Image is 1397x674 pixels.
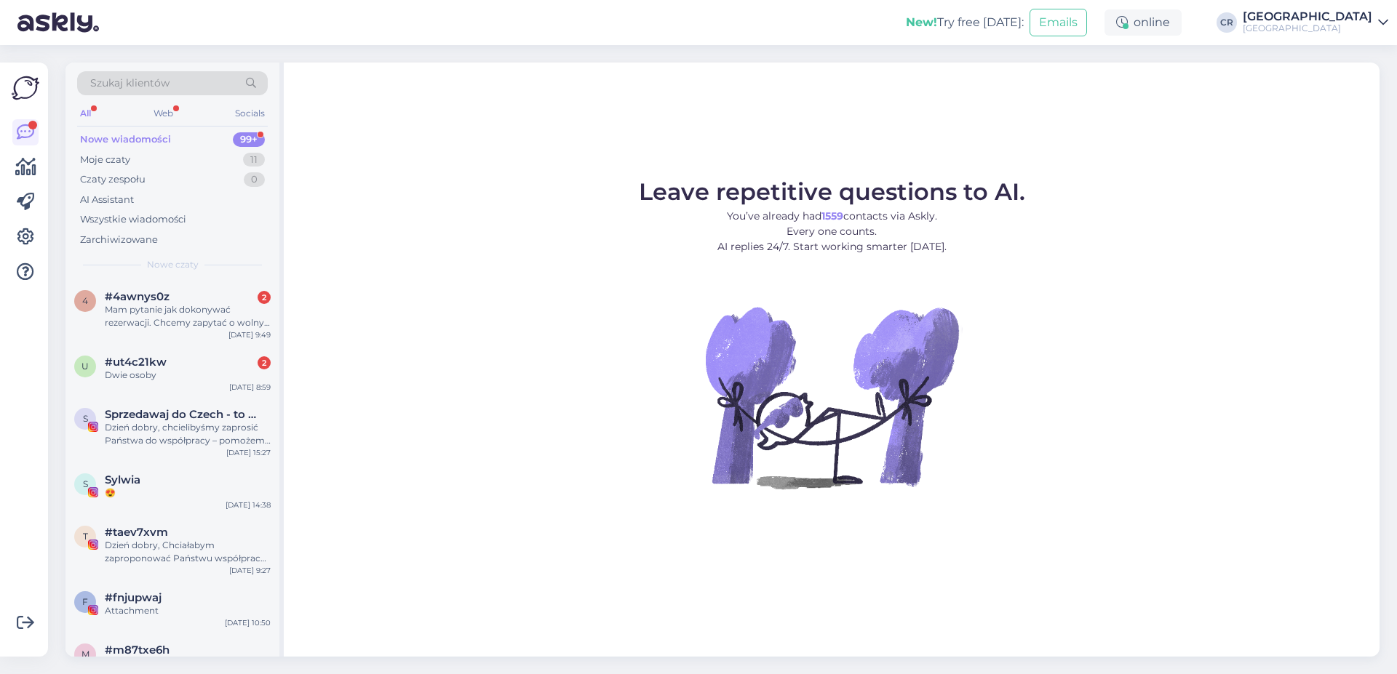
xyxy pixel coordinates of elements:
[258,356,271,369] div: 2
[80,153,130,167] div: Moje czaty
[232,104,268,123] div: Socials
[701,266,963,528] img: No Chat active
[105,408,256,421] span: Sprzedawaj do Czech - to proste!
[83,531,88,542] span: t
[225,617,271,628] div: [DATE] 10:50
[1243,11,1388,34] a: [GEOGRAPHIC_DATA][GEOGRAPHIC_DATA]
[105,369,271,382] div: Dwie osoby
[1243,11,1372,23] div: [GEOGRAPHIC_DATA]
[226,447,271,458] div: [DATE] 15:27
[821,209,843,222] b: 1559
[105,526,168,539] span: #taev7xvm
[233,132,265,147] div: 99+
[906,15,937,29] b: New!
[80,172,146,187] div: Czaty zespołu
[90,76,170,91] span: Szukaj klientów
[243,153,265,167] div: 11
[639,177,1025,206] span: Leave repetitive questions to AI.
[147,258,199,271] span: Nowe czaty
[82,596,88,607] span: f
[83,413,88,424] span: S
[229,382,271,393] div: [DATE] 8:59
[105,604,271,617] div: Attachment
[105,591,162,604] span: #fnjupwaj
[105,290,170,303] span: #4awnys0z
[105,421,271,447] div: Dzień dobry, chcielibyśmy zaprosić Państwa do współpracy – pomożemy dotrzeć do czeskich i [DEMOGR...
[226,500,271,510] div: [DATE] 14:38
[105,486,271,500] div: 😍
[105,643,170,657] span: #m87txe6h
[105,473,140,486] span: Sylwia
[80,132,171,147] div: Nowe wiadomości
[151,104,176,123] div: Web
[80,193,134,207] div: AI Assistant
[244,172,265,187] div: 0
[1105,9,1182,36] div: online
[82,295,88,306] span: 4
[1030,9,1087,36] button: Emails
[229,565,271,576] div: [DATE] 9:27
[81,361,89,372] span: u
[83,478,88,489] span: S
[12,74,39,102] img: Askly Logo
[1243,23,1372,34] div: [GEOGRAPHIC_DATA]
[77,104,94,123] div: All
[639,209,1025,254] p: You’ve already had contacts via Askly. Every one counts. AI replies 24/7. Start working smarter [...
[105,539,271,565] div: Dzień dobry, Chciałabym zaproponować Państwu współpracę. Jestem blogerką z [GEOGRAPHIC_DATA] rozp...
[105,303,271,329] div: Mam pytanie jak dokonywać rezerwacji. Chcemy zapytać o wolny termin od [DATE] do [DATE]r. Jest na...
[81,649,89,659] span: m
[105,356,167,369] span: #ut4c21kw
[1217,12,1237,33] div: CR
[80,212,186,227] div: Wszystkie wiadomości
[228,329,271,340] div: [DATE] 9:49
[906,14,1024,31] div: Try free [DATE]:
[258,291,271,304] div: 2
[80,233,158,247] div: Zarchiwizowane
